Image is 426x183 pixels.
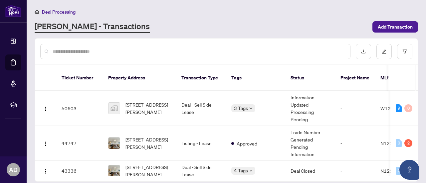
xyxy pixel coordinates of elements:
[399,160,419,180] button: Open asap
[43,141,48,146] img: Logo
[103,65,176,91] th: Property Address
[108,137,120,149] img: thumbnail-img
[335,91,375,126] td: -
[356,44,371,59] button: download
[56,91,103,126] td: 50603
[176,91,226,126] td: Deal - Sell Side Lease
[125,136,171,150] span: [STREET_ADDRESS][PERSON_NAME]
[40,138,51,148] button: Logo
[285,91,335,126] td: Information Updated - Processing Pending
[125,101,171,116] span: [STREET_ADDRESS][PERSON_NAME]
[125,163,171,178] span: [STREET_ADDRESS][PERSON_NAME]
[380,140,408,146] span: N12261444
[361,49,366,54] span: download
[404,139,412,147] div: 2
[35,10,39,14] span: home
[376,44,392,59] button: edit
[40,103,51,114] button: Logo
[380,168,408,174] span: N12261444
[56,161,103,181] td: 43336
[249,107,253,110] span: down
[176,65,226,91] th: Transaction Type
[176,126,226,161] td: Listing - Lease
[402,49,407,54] span: filter
[56,126,103,161] td: 44747
[335,126,375,161] td: -
[372,21,418,33] button: Add Transaction
[43,106,48,112] img: Logo
[234,167,248,174] span: 4 Tags
[35,21,150,33] a: [PERSON_NAME] - Transactions
[43,169,48,174] img: Logo
[249,169,253,172] span: down
[5,5,21,17] img: logo
[404,104,412,112] div: 0
[396,167,402,175] div: 0
[397,44,412,59] button: filter
[56,65,103,91] th: Ticket Number
[380,105,409,111] span: W12330423
[375,65,415,91] th: MLS #
[176,161,226,181] td: Deal - Sell Side Lease
[335,65,375,91] th: Project Name
[237,140,257,147] span: Approved
[226,65,285,91] th: Tags
[40,165,51,176] button: Logo
[108,103,120,114] img: thumbnail-img
[9,165,18,174] span: AD
[396,104,402,112] div: 9
[335,161,375,181] td: -
[285,65,335,91] th: Status
[108,165,120,176] img: thumbnail-img
[382,49,386,54] span: edit
[396,139,402,147] div: 0
[285,126,335,161] td: Trade Number Generated - Pending Information
[378,22,413,32] span: Add Transaction
[234,104,248,112] span: 3 Tags
[285,161,335,181] td: Deal Closed
[42,9,76,15] span: Deal Processing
